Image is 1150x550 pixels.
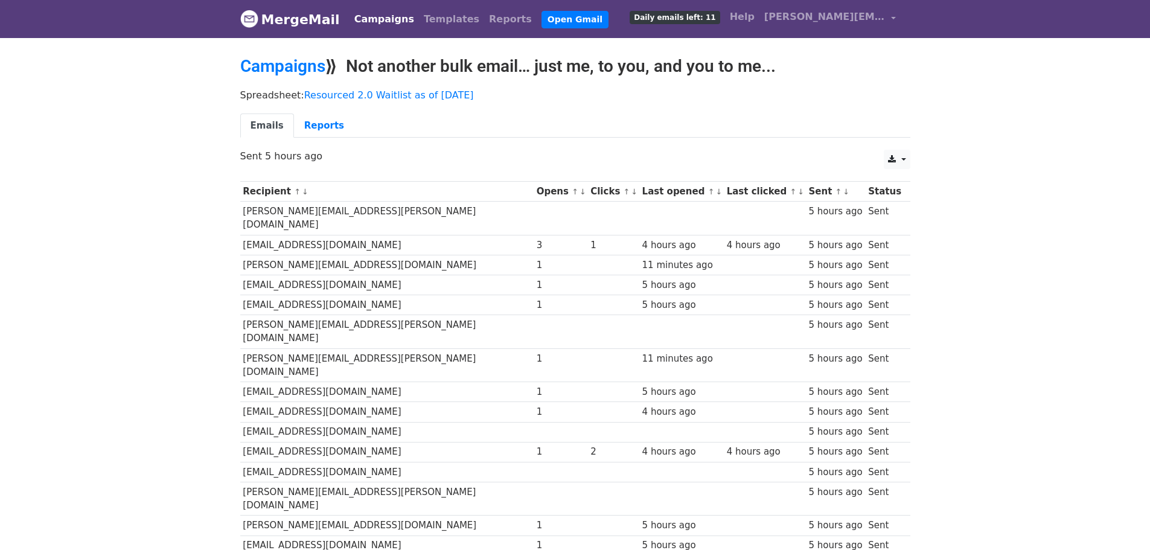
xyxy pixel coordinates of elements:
[240,442,534,462] td: [EMAIL_ADDRESS][DOMAIN_NAME]
[865,382,904,402] td: Sent
[642,298,721,312] div: 5 hours ago
[808,445,862,459] div: 5 hours ago
[806,182,866,202] th: Sent
[541,11,609,28] a: Open Gmail
[350,7,419,31] a: Campaigns
[808,352,862,366] div: 5 hours ago
[727,238,803,252] div: 4 hours ago
[240,182,534,202] th: Recipient
[631,187,637,196] a: ↓
[642,385,721,399] div: 5 hours ago
[625,5,724,29] a: Daily emails left: 11
[865,516,904,536] td: Sent
[240,275,534,295] td: [EMAIL_ADDRESS][DOMAIN_NAME]
[240,114,294,138] a: Emails
[808,318,862,332] div: 5 hours ago
[642,352,721,366] div: 11 minutes ago
[240,402,534,422] td: [EMAIL_ADDRESS][DOMAIN_NAME]
[537,405,585,419] div: 1
[865,295,904,315] td: Sent
[808,405,862,419] div: 5 hours ago
[642,405,721,419] div: 4 hours ago
[764,10,885,24] span: [PERSON_NAME][EMAIL_ADDRESS][DOMAIN_NAME]
[808,519,862,532] div: 5 hours ago
[240,150,910,162] p: Sent 5 hours ago
[537,278,585,292] div: 1
[294,187,301,196] a: ↑
[240,10,258,28] img: MergeMail logo
[759,5,901,33] a: [PERSON_NAME][EMAIL_ADDRESS][DOMAIN_NAME]
[240,462,534,482] td: [EMAIL_ADDRESS][DOMAIN_NAME]
[808,385,862,399] div: 5 hours ago
[587,182,639,202] th: Clicks
[419,7,484,31] a: Templates
[865,275,904,295] td: Sent
[572,187,578,196] a: ↑
[642,445,721,459] div: 4 hours ago
[865,462,904,482] td: Sent
[484,7,537,31] a: Reports
[797,187,804,196] a: ↓
[642,258,721,272] div: 11 minutes ago
[537,298,585,312] div: 1
[808,258,862,272] div: 5 hours ago
[708,187,715,196] a: ↑
[240,235,534,255] td: [EMAIL_ADDRESS][DOMAIN_NAME]
[630,11,720,24] span: Daily emails left: 11
[808,425,862,439] div: 5 hours ago
[537,385,585,399] div: 1
[240,422,534,442] td: [EMAIL_ADDRESS][DOMAIN_NAME]
[639,182,724,202] th: Last opened
[865,202,904,235] td: Sent
[580,187,586,196] a: ↓
[727,445,803,459] div: 4 hours ago
[865,402,904,422] td: Sent
[304,89,474,101] a: Resourced 2.0 Waitlist as of [DATE]
[240,315,534,349] td: [PERSON_NAME][EMAIL_ADDRESS][PERSON_NAME][DOMAIN_NAME]
[865,182,904,202] th: Status
[537,445,585,459] div: 1
[294,114,354,138] a: Reports
[790,187,796,196] a: ↑
[642,519,721,532] div: 5 hours ago
[240,482,534,516] td: [PERSON_NAME][EMAIL_ADDRESS][PERSON_NAME][DOMAIN_NAME]
[590,238,636,252] div: 1
[537,258,585,272] div: 1
[240,89,910,101] p: Spreadsheet:
[240,56,325,76] a: Campaigns
[240,56,910,77] h2: ⟫ Not another bulk email… just me, to you, and you to me...
[865,348,904,382] td: Sent
[843,187,849,196] a: ↓
[240,255,534,275] td: [PERSON_NAME][EMAIL_ADDRESS][DOMAIN_NAME]
[865,442,904,462] td: Sent
[835,187,842,196] a: ↑
[537,519,585,532] div: 1
[724,182,806,202] th: Last clicked
[590,445,636,459] div: 2
[537,352,585,366] div: 1
[808,298,862,312] div: 5 hours ago
[808,485,862,499] div: 5 hours ago
[240,202,534,235] td: [PERSON_NAME][EMAIL_ADDRESS][PERSON_NAME][DOMAIN_NAME]
[865,482,904,516] td: Sent
[808,205,862,219] div: 5 hours ago
[302,187,308,196] a: ↓
[240,348,534,382] td: [PERSON_NAME][EMAIL_ADDRESS][PERSON_NAME][DOMAIN_NAME]
[240,516,534,536] td: [PERSON_NAME][EMAIL_ADDRESS][DOMAIN_NAME]
[808,238,862,252] div: 5 hours ago
[808,278,862,292] div: 5 hours ago
[715,187,722,196] a: ↓
[642,278,721,292] div: 5 hours ago
[240,7,340,32] a: MergeMail
[725,5,759,29] a: Help
[808,465,862,479] div: 5 hours ago
[865,235,904,255] td: Sent
[624,187,630,196] a: ↑
[240,382,534,402] td: [EMAIL_ADDRESS][DOMAIN_NAME]
[537,238,585,252] div: 3
[865,422,904,442] td: Sent
[240,295,534,315] td: [EMAIL_ADDRESS][DOMAIN_NAME]
[534,182,588,202] th: Opens
[642,238,721,252] div: 4 hours ago
[865,255,904,275] td: Sent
